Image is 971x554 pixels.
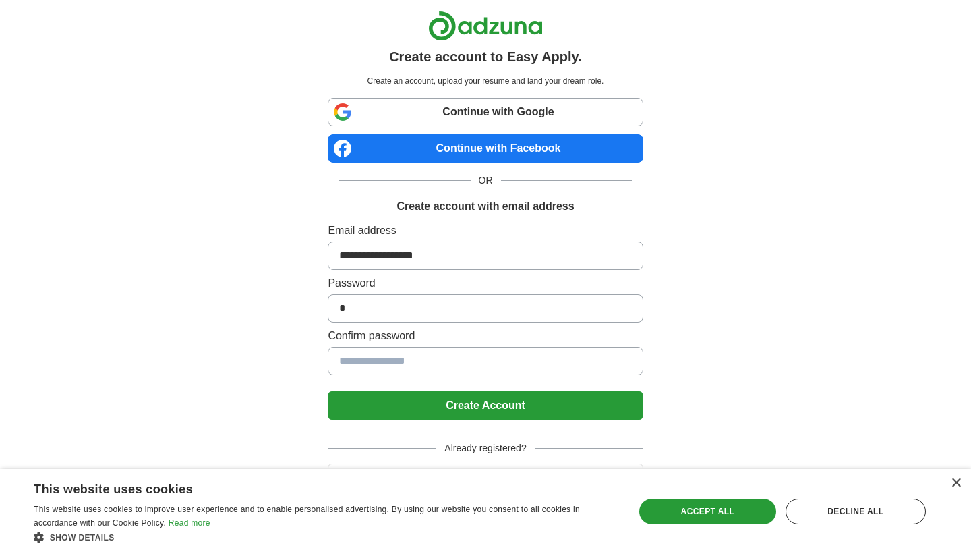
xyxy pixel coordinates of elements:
div: Accept all [639,499,776,524]
span: This website uses cookies to improve user experience and to enable personalised advertising. By u... [34,505,580,528]
a: Read more, opens a new window [169,518,210,528]
img: Adzuna logo [428,11,543,41]
div: This website uses cookies [34,477,583,497]
h1: Create account to Easy Apply. [389,47,582,67]
button: Create Account [328,391,643,420]
label: Email address [328,223,643,239]
div: Close [951,478,961,489]
a: Continue with Facebook [328,134,643,163]
span: Show details [50,533,115,543]
a: Continue with Google [328,98,643,126]
div: Show details [34,530,617,544]
span: Already registered? [436,441,534,455]
h1: Create account with email address [396,198,574,215]
label: Password [328,275,643,292]
p: Create an account, upload your resume and land your dream role. [330,75,640,87]
span: OR [471,173,501,188]
label: Confirm password [328,328,643,344]
button: Login [328,464,643,492]
div: Decline all [786,499,926,524]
